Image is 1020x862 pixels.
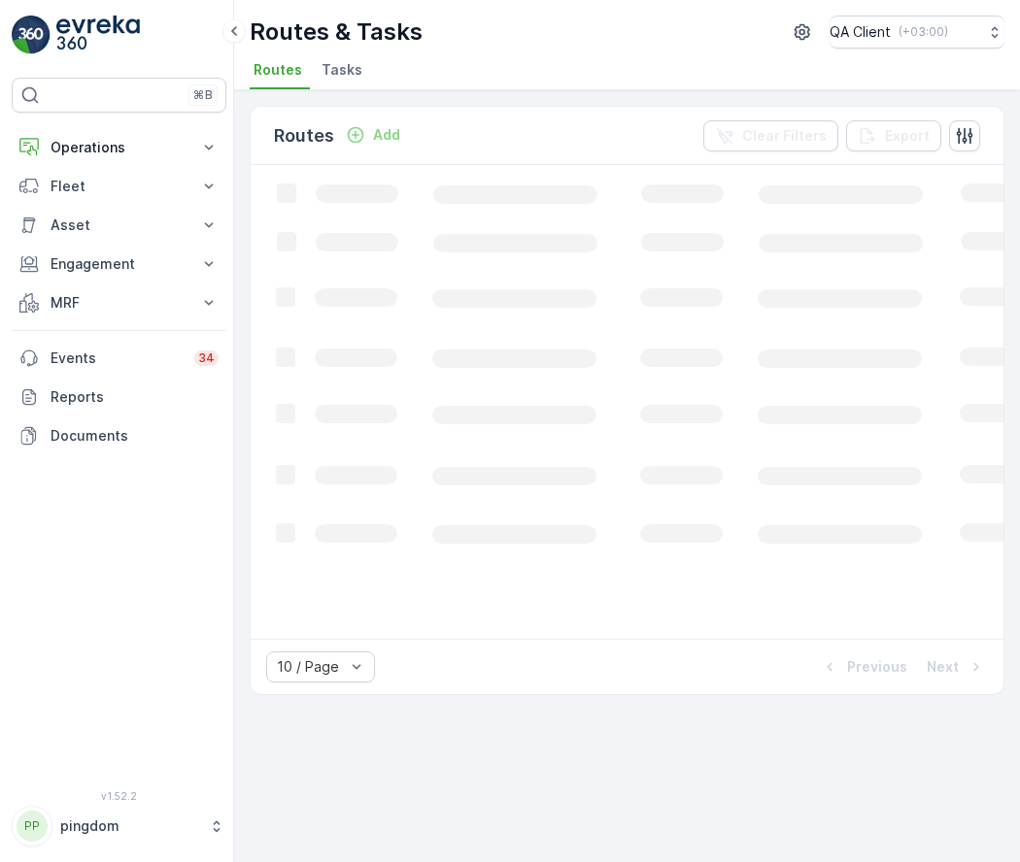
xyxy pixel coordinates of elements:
span: v 1.52.2 [12,790,226,802]
p: pingdom [60,816,199,836]
button: QA Client(+03:00) [830,16,1004,49]
p: Events [51,348,183,368]
button: MRF [12,283,226,322]
a: Reports [12,378,226,416]
a: Documents [12,416,226,455]
p: Documents [51,426,219,446]
p: Export [885,126,930,146]
button: PPpingdom [12,806,226,846]
p: QA Client [830,22,891,42]
p: Add [373,125,400,145]
button: Engagement [12,245,226,283]
p: Asset [51,215,187,235]
span: Tasks [322,60,362,80]
img: logo_light-DOdMpM7g.png [56,16,140,54]
div: PP [17,811,48,842]
button: Operations [12,128,226,167]
p: Fleet [51,177,187,196]
p: ⌘B [193,87,213,103]
button: Export [846,120,941,151]
p: Clear Filters [742,126,827,146]
button: Clear Filters [703,120,838,151]
p: Routes & Tasks [250,17,423,48]
p: Engagement [51,254,187,274]
img: logo [12,16,51,54]
button: Add [338,123,408,147]
button: Next [925,655,988,679]
p: Next [927,657,959,677]
button: Previous [818,655,909,679]
a: Events34 [12,339,226,378]
p: MRF [51,293,187,313]
span: Routes [254,60,302,80]
button: Asset [12,206,226,245]
p: Operations [51,138,187,157]
p: Previous [847,657,907,677]
p: Routes [274,122,334,149]
p: Reports [51,387,219,407]
button: Fleet [12,167,226,206]
p: 34 [198,350,215,366]
p: ( +03:00 ) [899,24,948,40]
